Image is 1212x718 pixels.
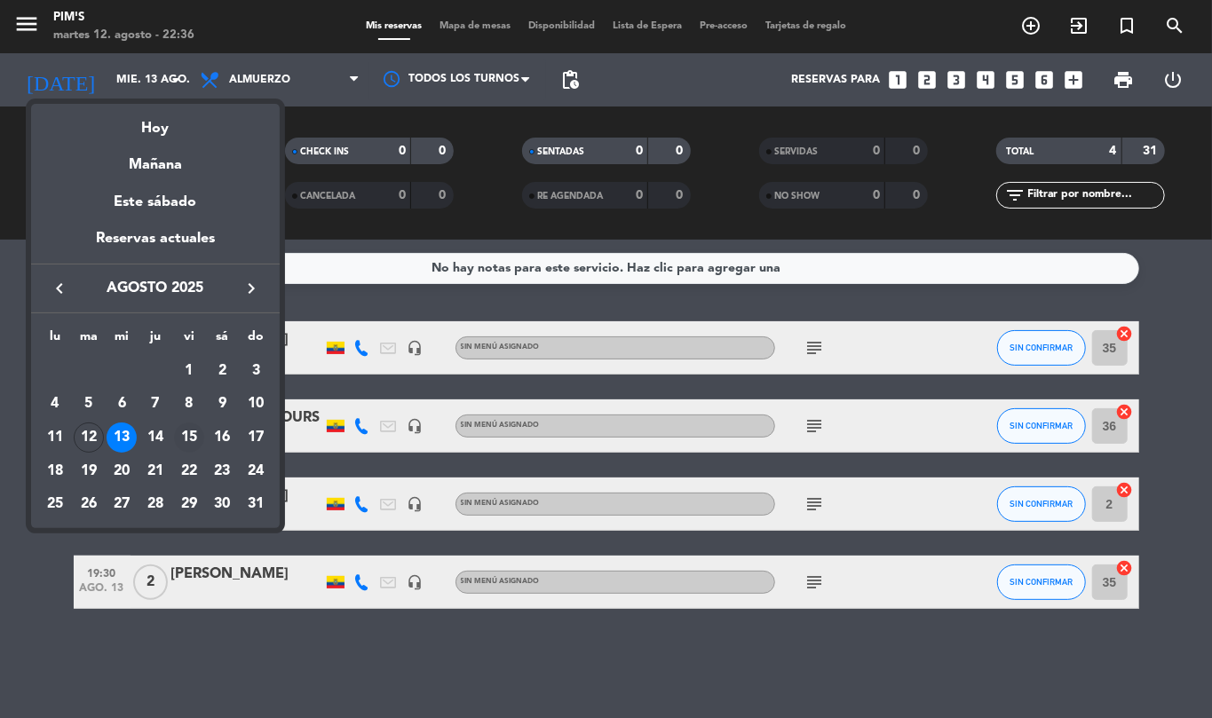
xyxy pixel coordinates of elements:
[38,487,72,521] td: 25 de agosto de 2025
[38,387,72,421] td: 4 de agosto de 2025
[241,489,271,519] div: 31
[207,389,237,419] div: 9
[40,489,70,519] div: 25
[206,387,240,421] td: 9 de agosto de 2025
[140,422,170,453] div: 14
[105,454,139,488] td: 20 de agosto de 2025
[139,487,172,521] td: 28 de agosto de 2025
[38,327,72,354] th: lunes
[139,421,172,454] td: 14 de agosto de 2025
[172,421,206,454] td: 15 de agosto de 2025
[105,387,139,421] td: 6 de agosto de 2025
[72,421,106,454] td: 12 de agosto de 2025
[174,389,204,419] div: 8
[140,389,170,419] div: 7
[174,356,204,386] div: 1
[239,327,273,354] th: domingo
[139,387,172,421] td: 7 de agosto de 2025
[172,354,206,388] td: 1 de agosto de 2025
[140,456,170,486] div: 21
[239,354,273,388] td: 3 de agosto de 2025
[139,327,172,354] th: jueves
[241,389,271,419] div: 10
[31,104,280,140] div: Hoy
[38,454,72,488] td: 18 de agosto de 2025
[31,140,280,177] div: Mañana
[44,277,75,300] button: keyboard_arrow_left
[38,421,72,454] td: 11 de agosto de 2025
[174,456,204,486] div: 22
[172,454,206,488] td: 22 de agosto de 2025
[207,356,237,386] div: 2
[49,278,70,299] i: keyboard_arrow_left
[107,422,137,453] div: 13
[174,422,204,453] div: 15
[139,454,172,488] td: 21 de agosto de 2025
[72,487,106,521] td: 26 de agosto de 2025
[40,422,70,453] div: 11
[241,456,271,486] div: 24
[105,327,139,354] th: miércoles
[74,456,104,486] div: 19
[74,422,104,453] div: 12
[38,354,172,388] td: AGO.
[75,277,235,300] span: agosto 2025
[107,456,137,486] div: 20
[239,387,273,421] td: 10 de agosto de 2025
[241,356,271,386] div: 3
[40,456,70,486] div: 18
[31,178,280,227] div: Este sábado
[239,421,273,454] td: 17 de agosto de 2025
[107,389,137,419] div: 6
[207,422,237,453] div: 16
[206,354,240,388] td: 2 de agosto de 2025
[72,327,106,354] th: martes
[72,387,106,421] td: 5 de agosto de 2025
[74,389,104,419] div: 5
[107,489,137,519] div: 27
[174,489,204,519] div: 29
[140,489,170,519] div: 28
[105,421,139,454] td: 13 de agosto de 2025
[40,389,70,419] div: 4
[72,454,106,488] td: 19 de agosto de 2025
[206,487,240,521] td: 30 de agosto de 2025
[206,327,240,354] th: sábado
[235,277,267,300] button: keyboard_arrow_right
[207,489,237,519] div: 30
[172,387,206,421] td: 8 de agosto de 2025
[172,327,206,354] th: viernes
[206,454,240,488] td: 23 de agosto de 2025
[31,227,280,264] div: Reservas actuales
[207,456,237,486] div: 23
[206,421,240,454] td: 16 de agosto de 2025
[74,489,104,519] div: 26
[241,422,271,453] div: 17
[239,454,273,488] td: 24 de agosto de 2025
[105,487,139,521] td: 27 de agosto de 2025
[241,278,262,299] i: keyboard_arrow_right
[172,487,206,521] td: 29 de agosto de 2025
[239,487,273,521] td: 31 de agosto de 2025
